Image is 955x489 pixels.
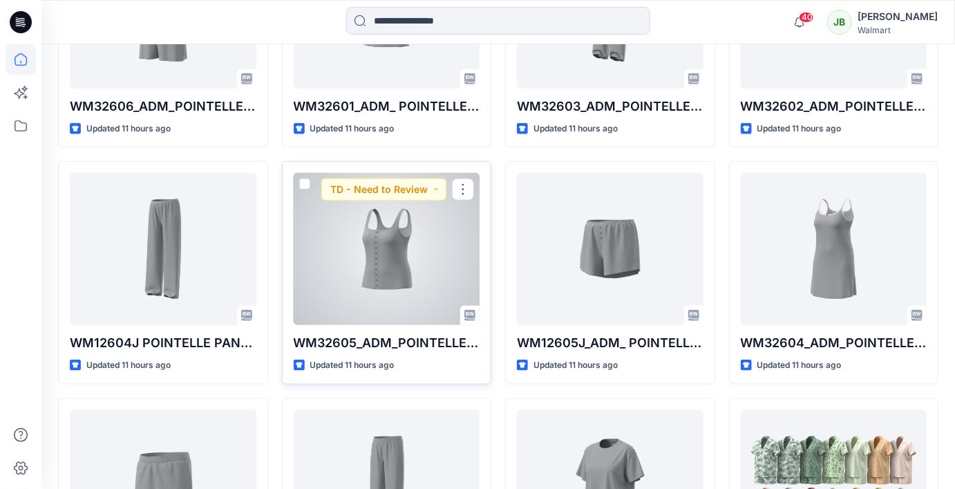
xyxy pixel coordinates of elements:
[517,333,703,353] p: WM12605J_ADM_ POINTELLE SHORT
[533,122,618,136] p: Updated 11 hours ago
[741,333,927,353] p: WM32604_ADM_POINTELLE SHORT CHEMISE
[70,173,256,325] a: WM12604J POINTELLE PANT-FAUX FLY & BUTTONS + PICOT
[70,333,256,353] p: WM12604J POINTELLE PANT-FAUX FLY & BUTTONS + PICOT
[799,12,814,23] span: 40
[741,173,927,325] a: WM32604_ADM_POINTELLE SHORT CHEMISE
[70,97,256,116] p: WM32606_ADM_POINTELLE ROMPER
[294,173,480,325] a: WM32605_ADM_POINTELLE TANK
[858,8,938,25] div: [PERSON_NAME]
[741,97,927,116] p: WM32602_ADM_POINTELLE SHORT
[827,10,852,35] div: JB
[294,333,480,353] p: WM32605_ADM_POINTELLE TANK
[310,358,395,373] p: Updated 11 hours ago
[517,97,703,116] p: WM32603_ADM_POINTELLE OPEN PANT
[517,173,703,325] a: WM12605J_ADM_ POINTELLE SHORT
[86,358,171,373] p: Updated 11 hours ago
[86,122,171,136] p: Updated 11 hours ago
[858,25,938,35] div: Walmart
[757,358,842,373] p: Updated 11 hours ago
[310,122,395,136] p: Updated 11 hours ago
[294,97,480,116] p: WM32601_ADM_ POINTELLE TANK
[757,122,842,136] p: Updated 11 hours ago
[533,358,618,373] p: Updated 11 hours ago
